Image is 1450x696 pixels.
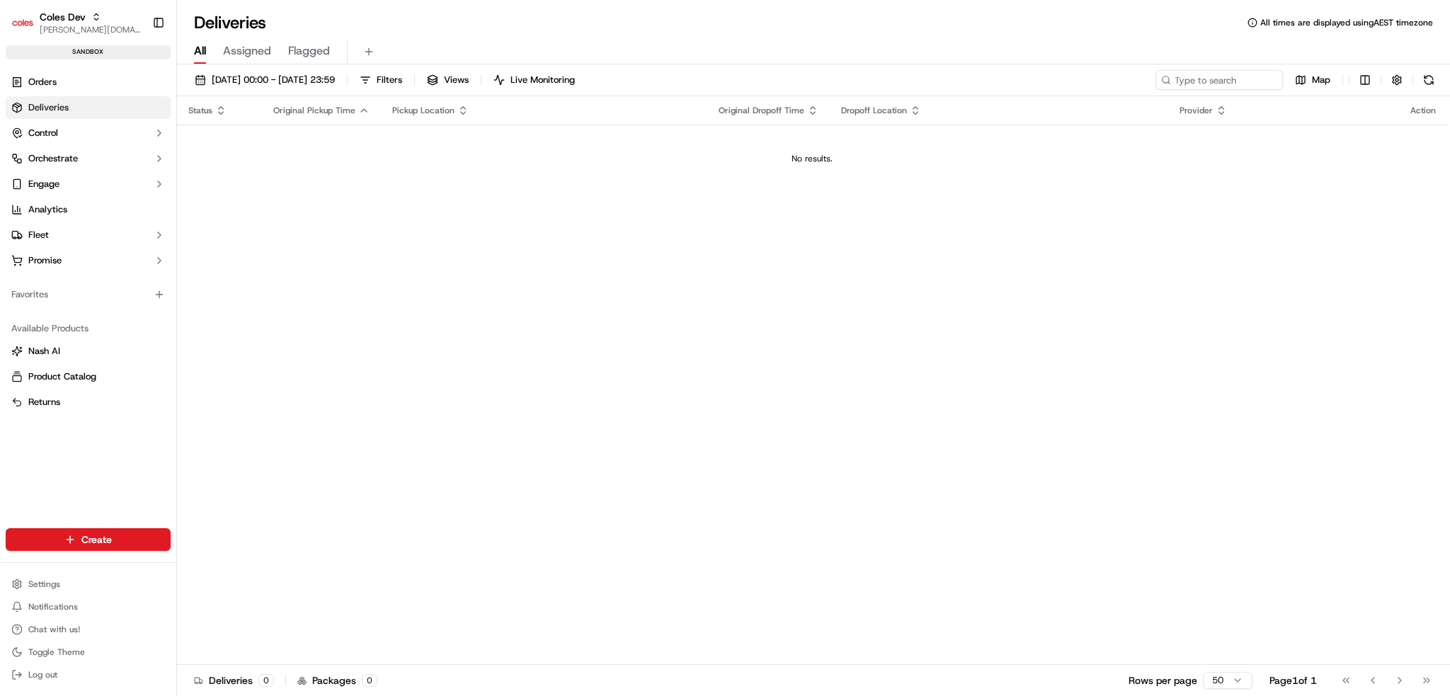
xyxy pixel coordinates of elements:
[6,528,171,551] button: Create
[841,105,907,116] span: Dropoff Location
[6,147,171,170] button: Orchestrate
[6,249,171,272] button: Promise
[28,578,60,590] span: Settings
[28,101,69,114] span: Deliveries
[6,365,171,388] button: Product Catalog
[194,673,274,688] div: Deliveries
[40,24,141,35] button: [PERSON_NAME][DOMAIN_NAME][EMAIL_ADDRESS][PERSON_NAME][DOMAIN_NAME]
[28,76,57,89] span: Orders
[28,203,67,216] span: Analytics
[28,601,78,612] span: Notifications
[377,74,402,86] span: Filters
[392,105,455,116] span: Pickup Location
[11,11,34,34] img: Coles Dev
[6,224,171,246] button: Fleet
[1312,74,1330,86] span: Map
[510,74,575,86] span: Live Monitoring
[194,42,206,59] span: All
[28,254,62,267] span: Promise
[6,317,171,340] div: Available Products
[28,669,57,680] span: Log out
[188,70,341,90] button: [DATE] 00:00 - [DATE] 23:59
[28,396,60,409] span: Returns
[362,674,377,687] div: 0
[6,597,171,617] button: Notifications
[6,620,171,639] button: Chat with us!
[1289,70,1337,90] button: Map
[188,105,212,116] span: Status
[11,370,165,383] a: Product Catalog
[11,396,165,409] a: Returns
[6,642,171,662] button: Toggle Theme
[444,74,469,86] span: Views
[487,70,581,90] button: Live Monitoring
[6,665,171,685] button: Log out
[28,152,78,165] span: Orchestrate
[183,153,1442,164] div: No results.
[223,42,271,59] span: Assigned
[353,70,409,90] button: Filters
[40,10,86,24] button: Coles Dev
[1419,70,1439,90] button: Refresh
[28,178,59,190] span: Engage
[6,283,171,306] div: Favorites
[212,74,335,86] span: [DATE] 00:00 - [DATE] 23:59
[11,345,165,358] a: Nash AI
[1129,673,1197,688] p: Rows per page
[1410,105,1436,116] div: Action
[6,198,171,221] a: Analytics
[28,370,96,383] span: Product Catalog
[297,673,377,688] div: Packages
[6,96,171,119] a: Deliveries
[6,173,171,195] button: Engage
[194,11,266,34] h1: Deliveries
[6,71,171,93] a: Orders
[6,340,171,363] button: Nash AI
[6,574,171,594] button: Settings
[28,127,58,139] span: Control
[6,45,171,59] div: sandbox
[1260,17,1433,28] span: All times are displayed using AEST timezone
[719,105,804,116] span: Original Dropoff Time
[1155,70,1283,90] input: Type to search
[28,345,60,358] span: Nash AI
[28,646,85,658] span: Toggle Theme
[288,42,330,59] span: Flagged
[6,6,147,40] button: Coles DevColes Dev[PERSON_NAME][DOMAIN_NAME][EMAIL_ADDRESS][PERSON_NAME][DOMAIN_NAME]
[258,674,274,687] div: 0
[28,229,49,241] span: Fleet
[6,122,171,144] button: Control
[28,624,80,635] span: Chat with us!
[1180,105,1213,116] span: Provider
[81,532,112,547] span: Create
[421,70,475,90] button: Views
[273,105,355,116] span: Original Pickup Time
[1269,673,1317,688] div: Page 1 of 1
[6,391,171,413] button: Returns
